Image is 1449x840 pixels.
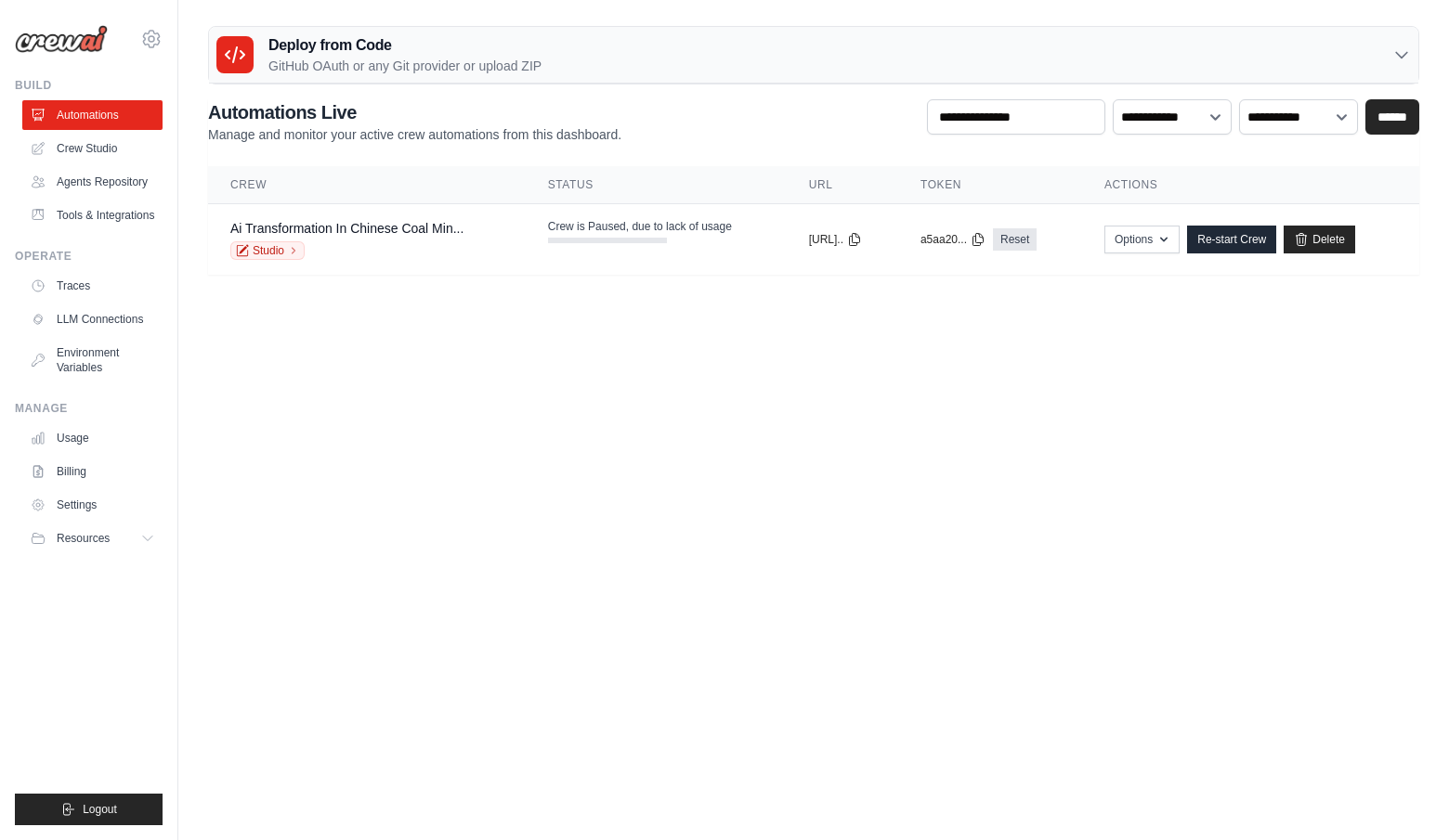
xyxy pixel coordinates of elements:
h3: Deploy from Code [268,34,542,57]
a: Agents Repository [22,167,163,197]
a: Usage [22,423,163,453]
a: Traces [22,271,163,301]
a: Delete [1284,226,1355,253]
a: LLM Connections [22,304,163,334]
span: Logout [83,802,117,817]
p: GitHub OAuth or any Git provider or upload ZIP [268,57,542,75]
a: Studio [230,241,305,260]
a: Crew Studio [22,134,163,163]
th: Actions [1082,166,1419,204]
button: Resources [22,523,163,553]
a: Tools & Integrations [22,200,163,230]
th: Crew [208,166,526,204]
button: Logout [15,794,163,825]
span: Resources [57,531,110,546]
a: Ai Transformation In Chinese Coal Min... [230,221,463,236]
a: Reset [993,228,1037,251]
img: Logo [15,25,108,53]
div: Operate [15,249,163,264]
button: a5aa20... [920,232,986,247]
th: Token [898,166,1082,204]
a: Automations [22,100,163,130]
iframe: Chat Widget [1356,751,1449,840]
div: Manage [15,401,163,416]
th: Status [526,166,787,204]
p: Manage and monitor your active crew automations from this dashboard. [208,125,621,144]
a: Billing [22,457,163,486]
button: Options [1104,226,1180,253]
a: Settings [22,490,163,520]
a: Environment Variables [22,338,163,382]
div: Build [15,78,163,93]
h2: Automations Live [208,99,621,125]
th: URL [787,166,898,204]
a: Re-start Crew [1187,226,1276,253]
span: Crew is Paused, due to lack of usage [548,219,732,234]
